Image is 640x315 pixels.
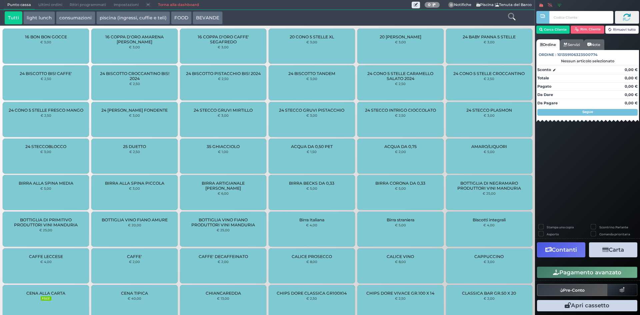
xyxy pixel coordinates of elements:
[474,254,504,259] span: CAPPUCCINO
[625,76,638,80] strong: 0,00 €
[66,0,110,10] span: Ritiri programmati
[589,242,637,257] button: Carta
[484,77,494,81] small: € 2,50
[129,186,140,190] small: € 3,00
[306,296,317,300] small: € 2,50
[102,217,168,222] span: BOTTIGLIA VINO FIANO AMURE
[127,254,142,259] span: CAFFE'
[625,101,638,105] strong: 0,00 €
[306,77,317,81] small: € 3,00
[537,101,558,105] strong: Da Pagare
[483,223,495,227] small: € 4,00
[40,40,51,44] small: € 3,00
[395,113,406,117] small: € 2,50
[218,113,229,117] small: € 3,00
[199,254,248,259] span: CAFFE' DECAFFEINATO
[194,108,253,113] span: 24 STECCO GRUVI MIRTILLO
[471,144,507,149] span: AMARO/LIQUORI
[121,291,148,296] span: CENA TIPICA
[539,52,556,58] span: Ordine :
[536,39,560,50] a: Ordine
[289,181,334,186] span: BIRRA BECKS DA 0,33
[395,40,406,44] small: € 3,00
[218,260,229,264] small: € 2,00
[307,150,317,154] small: € 1,50
[537,92,553,97] strong: Da Dare
[463,34,516,39] span: 24 BABY PANNA 5 STELLE
[605,26,639,34] button: Rimuovi tutto
[290,34,334,39] span: 20 CONO 5 STELLE XL
[387,254,414,259] span: CALICE VINO
[428,2,431,7] b: 0
[384,144,417,149] span: ACQUA DA 0,75
[128,296,141,300] small: € 40,00
[193,11,223,25] button: BEVANDE
[97,34,172,44] span: 16 COPPA D'ORO AMARENA [PERSON_NAME]
[466,108,512,113] span: 24 STECCO PLASMON
[129,150,140,154] small: € 2,50
[129,113,140,117] small: € 3,00
[40,260,52,264] small: € 4,00
[451,181,526,191] span: BOTTIGLIA DI NEGRAMARO PRODUTTORI VINI MANDURIA
[537,76,549,80] strong: Totale
[23,11,55,25] button: light lunch
[306,40,317,44] small: € 3,00
[56,11,95,25] button: consumazioni
[395,260,406,264] small: € 8,00
[365,108,436,113] span: 24 STECCO INTRIGO CIOCCOLATO
[218,77,229,81] small: € 2,50
[129,82,140,86] small: € 2,50
[97,71,172,81] span: 24 BISCOTTO CROCCANTINO BIS! 2024
[20,71,72,76] span: 24 BISCOTTO BIS! CAFFE'
[380,34,421,39] span: 20 [PERSON_NAME]
[625,67,638,72] strong: 0,00 €
[35,0,66,10] span: Ultimi ordini
[186,71,261,76] span: 24 BISCOTTO PISTACCHIO BIS! 2024
[218,45,229,49] small: € 3,00
[599,232,630,236] label: Comanda prioritaria
[375,181,425,186] span: BIRRA CORONA DA 0,33
[186,217,261,227] span: BOTTIGLIA VINO FIANO PRODUTTORI VINI MANDURIA
[299,217,324,222] span: Birra Italiana
[473,217,506,222] span: Biscotti integrali
[537,284,608,296] button: Pre-Conto
[484,113,495,117] small: € 3,00
[462,291,516,296] span: CLASSICA BAR GR.50 X 20
[571,26,604,34] button: Rim. Cliente
[547,225,574,229] label: Stampa una copia
[484,150,495,154] small: € 5,00
[41,77,51,81] small: € 2,50
[186,181,261,191] span: BIRRA ARTIGIANALE [PERSON_NAME]
[483,191,496,195] small: € 25,00
[306,113,317,117] small: € 3,00
[537,267,637,278] button: Pagamento avanzato
[8,217,83,227] span: BOTTIGLIA DI PRIMITIVO PRODUTTORI VINI MANDURIA
[582,110,593,114] strong: Segue
[291,144,333,149] span: ACQUA DA 0,50 PET
[387,217,414,222] span: Birra straniera
[395,150,406,154] small: € 2,00
[279,108,344,113] span: 24 STECCO GRUVI PISTACCHIO
[19,181,73,186] span: BIRRA ALLA SPINA MEDIA
[537,84,551,89] strong: Pagato
[128,223,141,227] small: € 20,00
[395,296,406,300] small: € 2,50
[306,186,317,190] small: € 5,00
[217,228,230,232] small: € 25,00
[625,92,638,97] strong: 0,00 €
[123,144,146,149] span: 25 DUETTO
[453,71,525,76] span: 24 CONO 5 STELLE CROCCANTINO
[292,254,332,259] span: CALICE PROSECCO
[560,39,584,50] a: Servizi
[395,82,406,86] small: € 2,50
[5,11,22,25] button: Tutti
[536,59,639,63] div: Nessun articolo selezionato
[41,296,51,301] small: FREE
[366,291,434,296] span: CHIPS DORE VIVACE GR.100 X 14
[217,296,229,300] small: € 13,00
[186,34,261,44] span: 16 COPPA D'ORO CAFFE' SEGAFREDO
[40,150,51,154] small: € 3,00
[584,39,604,50] a: Note
[154,0,202,10] a: Torna alla dashboard
[39,228,52,232] small: € 25,00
